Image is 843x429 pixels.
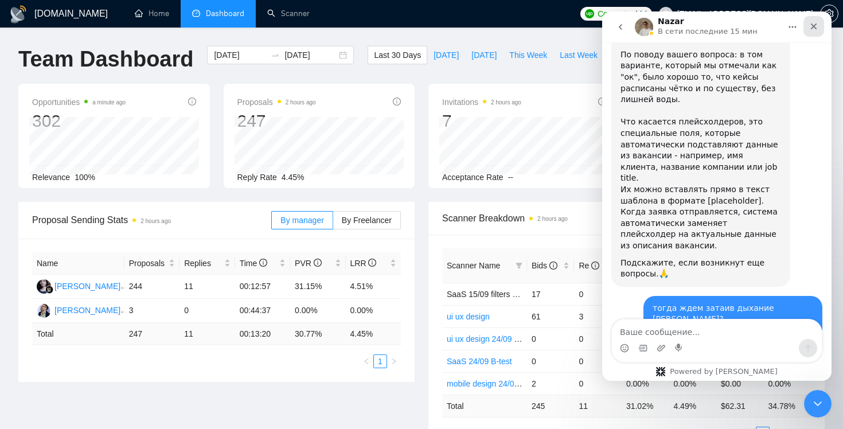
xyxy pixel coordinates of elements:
li: Previous Page [360,354,373,368]
a: ui ux design 24/09 B-test [447,334,535,344]
td: 17 [527,283,575,305]
td: 4.45 % [346,323,401,345]
td: 00:12:57 [235,275,290,299]
th: Proposals [124,252,179,275]
time: 2 hours ago [286,99,316,106]
button: Start recording [73,332,82,341]
button: Добавить вложение [54,332,64,341]
div: [PERSON_NAME] [54,280,120,292]
td: 0 [574,327,622,350]
button: Отправить сообщение… [197,327,215,346]
iframe: Intercom live chat [602,11,832,381]
span: 100% [75,173,95,182]
span: Connects: [598,7,632,20]
div: [PERSON_NAME] [54,304,120,317]
td: 245 [527,395,575,417]
a: RS[PERSON_NAME] [37,281,120,290]
td: 0.00% [622,372,669,395]
span: [DATE] [471,49,497,61]
span: SaaS 15/09 filters change+cover letter change [447,290,612,299]
div: yuriy.a.goncharov@gmail.com говорит… [9,284,220,322]
img: logo [9,5,28,24]
button: Средство выбора эмодзи [18,332,27,341]
button: Last 30 Days [368,46,427,64]
span: 114 [634,7,647,20]
input: End date [284,49,337,61]
a: homeHome [135,9,169,18]
span: Re [579,261,599,270]
td: 0.00% [669,372,716,395]
td: 0 [574,350,622,372]
span: By Freelancer [342,216,392,225]
a: YH[PERSON_NAME] [37,305,120,314]
td: Total [442,395,527,417]
button: right [387,354,401,368]
a: 1 [374,355,387,368]
span: info-circle [591,262,599,270]
td: 0 [574,372,622,395]
td: 61 [527,305,575,327]
span: Time [240,259,267,268]
button: Средство выбора GIF-файла [36,332,45,341]
td: 11 [179,275,235,299]
li: Next Page [387,354,401,368]
span: info-circle [598,97,606,106]
span: Opportunities [32,95,126,109]
img: upwork-logo.png [585,9,594,18]
span: Acceptance Rate [442,173,504,182]
span: to [271,50,280,60]
a: searchScanner [267,9,310,18]
span: user [662,10,670,18]
button: left [360,354,373,368]
td: 247 [124,323,179,345]
span: info-circle [549,262,557,270]
a: setting [820,9,838,18]
td: Total [32,323,124,345]
td: $ 62.31 [716,395,764,417]
span: Reply Rate [237,173,277,182]
td: 11 [179,323,235,345]
span: 4.45% [282,173,305,182]
span: Last 30 Days [374,49,421,61]
a: mobile design 24/09 hook changed [447,379,571,388]
td: 0 [179,299,235,323]
span: Replies [184,257,221,270]
td: 4.49 % [669,395,716,417]
div: 302 [32,110,126,132]
td: 244 [124,275,179,299]
span: -- [508,173,513,182]
span: info-circle [188,97,196,106]
span: info-circle [368,259,376,267]
h1: Team Dashboard [18,46,193,73]
a: SaaS 24/09 B-test [447,357,512,366]
span: dashboard [192,9,200,17]
td: 30.77 % [290,323,345,345]
td: 11 [574,395,622,417]
span: Scanner Breakdown [442,211,811,225]
td: 3 [124,299,179,323]
img: gigradar-bm.png [45,286,53,294]
img: RS [37,279,51,294]
span: Last Week [560,49,598,61]
td: 0 [527,350,575,372]
button: This Week [503,46,553,64]
td: 3 [574,305,622,327]
td: 00:13:20 [235,323,290,345]
td: 4.51% [346,275,401,299]
a: ui ux design [447,312,490,321]
div: 7 [442,110,521,132]
li: 1 [373,354,387,368]
td: 34.78 % [763,395,811,417]
span: info-circle [393,97,401,106]
td: 2 [527,372,575,395]
button: Last Week [553,46,604,64]
span: left [363,358,370,365]
time: a minute ago [92,99,126,106]
td: 0 [574,283,622,305]
span: Dashboard [206,9,244,18]
span: LRR [350,259,377,268]
span: info-circle [314,259,322,267]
